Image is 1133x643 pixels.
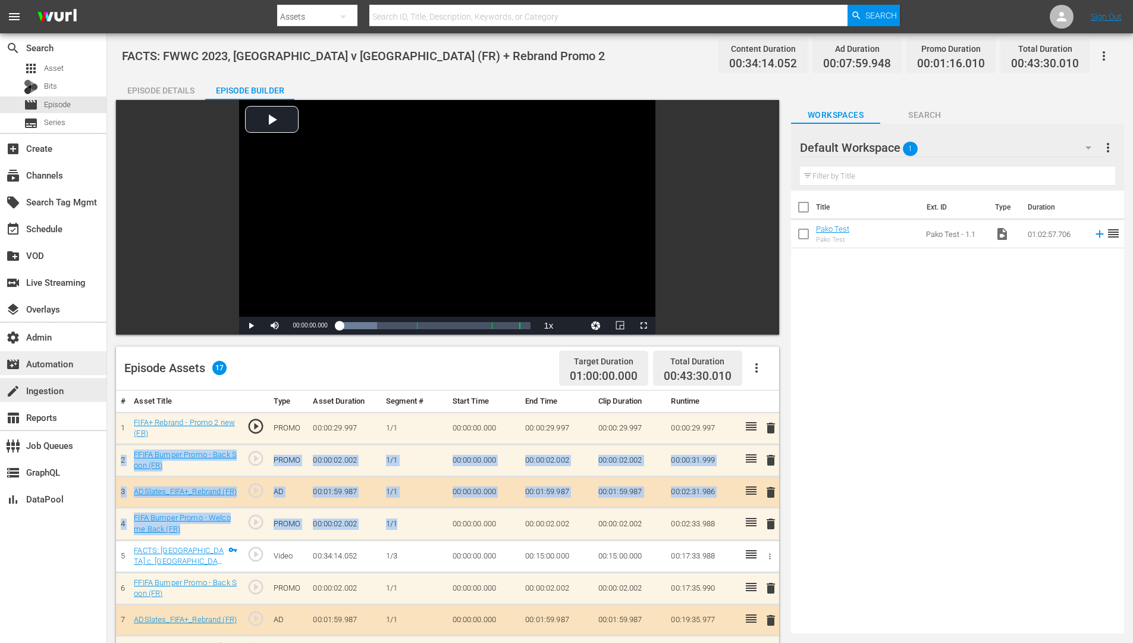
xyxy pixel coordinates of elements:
[520,540,594,572] td: 00:15:00.000
[729,57,797,71] span: 00:34:14.052
[764,580,778,597] button: delete
[29,3,86,31] img: ans4CAIJ8jUAAAAAAAAAAAAAAAAAAAAAAAAgQb4GAAAAAAAAAAAAAAAAAAAAAAAAJMjXAAAAAAAAAAAAAAAAAAAAAAAAgAT5G...
[24,116,38,130] span: Series
[308,476,381,508] td: 00:01:59.987
[988,191,1021,224] th: Type
[448,412,521,444] td: 00:00:00.000
[1106,226,1121,241] span: reorder
[7,10,21,24] span: menu
[308,540,381,572] td: 00:34:14.052
[520,604,594,636] td: 00:01:59.987
[791,108,880,123] span: Workspaces
[134,615,237,624] a: ADSlates_FIFA+_Rebrand (FR)
[122,49,605,63] span: FACTS: FWWC 2023, [GEOGRAPHIC_DATA] v [GEOGRAPHIC_DATA] (FR) + Rebrand Promo 2
[848,5,900,26] button: Search
[1021,191,1092,224] th: Duration
[6,142,20,156] span: Create
[239,100,655,335] div: Video Player
[269,604,309,636] td: AD
[1023,220,1088,248] td: 01:02:57.706
[247,482,265,500] span: play_circle_outline
[1101,133,1115,162] button: more_vert
[134,450,237,470] a: FFIFA Bumper Promo - Back Soon (FR)
[666,476,739,508] td: 00:02:31.986
[764,485,778,500] span: delete
[764,516,778,533] button: delete
[448,572,521,604] td: 00:00:00.000
[880,108,969,123] span: Search
[381,476,447,508] td: 1/1
[381,604,447,636] td: 1/1
[764,517,778,531] span: delete
[764,613,778,628] span: delete
[134,513,230,533] a: FIFA Bumper Promo - Welcome Back (FR)
[6,249,20,263] span: VOD
[594,412,667,444] td: 00:00:29.997
[44,99,71,111] span: Episode
[6,168,20,183] span: Channels
[134,578,237,598] a: FFIFA Bumper Promo - Back Soon (FR)
[381,412,447,444] td: 1/1
[6,439,20,453] span: Job Queues
[269,572,309,604] td: PROMO
[6,466,20,480] span: GraphQL
[6,384,20,398] span: Ingestion
[124,361,227,375] div: Episode Assets
[995,227,1009,241] span: Video
[816,236,849,244] div: Pako Test
[448,604,521,636] td: 00:00:00.000
[520,391,594,413] th: End Time
[1101,141,1115,155] span: more_vert
[594,391,667,413] th: Clip Duration
[308,444,381,476] td: 00:00:02.002
[666,508,739,540] td: 00:02:33.988
[764,420,778,437] button: delete
[6,330,20,345] span: Admin
[666,391,739,413] th: Runtime
[584,317,608,335] button: Jump To Time
[269,540,309,572] td: Video
[520,476,594,508] td: 00:01:59.987
[666,572,739,604] td: 00:17:35.990
[381,572,447,604] td: 1/1
[308,412,381,444] td: 00:00:29.997
[24,98,38,112] span: Episode
[247,450,265,467] span: play_circle_outline
[921,220,990,248] td: Pako Test - 1.1
[247,545,265,563] span: play_circle_outline
[116,508,129,540] td: 4
[44,63,64,74] span: Asset
[6,302,20,317] span: Overlays
[594,508,667,540] td: 00:00:02.002
[764,452,778,469] button: delete
[116,476,129,508] td: 3
[134,418,235,438] a: FIFA+ Rebrand - Promo 2 new (FR)
[263,317,287,335] button: Mute
[666,444,739,476] td: 00:00:31.999
[865,5,897,26] span: Search
[1093,227,1106,241] svg: Add to Episode
[381,444,447,476] td: 1/1
[666,604,739,636] td: 00:19:35.977
[6,222,20,236] span: Schedule
[247,513,265,531] span: play_circle_outline
[6,276,20,290] span: Live Streaming
[594,572,667,604] td: 00:00:02.002
[247,578,265,596] span: play_circle_outline
[520,508,594,540] td: 00:00:02.002
[608,317,632,335] button: Picture-in-Picture
[448,540,521,572] td: 00:00:00.000
[823,40,891,57] div: Ad Duration
[6,411,20,425] span: Reports
[764,453,778,467] span: delete
[24,61,38,76] span: Asset
[116,444,129,476] td: 2
[666,540,739,572] td: 00:17:33.988
[764,421,778,435] span: delete
[44,80,57,92] span: Bits
[570,353,638,370] div: Target Duration
[594,540,667,572] td: 00:15:00.000
[205,76,294,100] button: Episode Builder
[632,317,655,335] button: Fullscreen
[116,391,129,413] th: #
